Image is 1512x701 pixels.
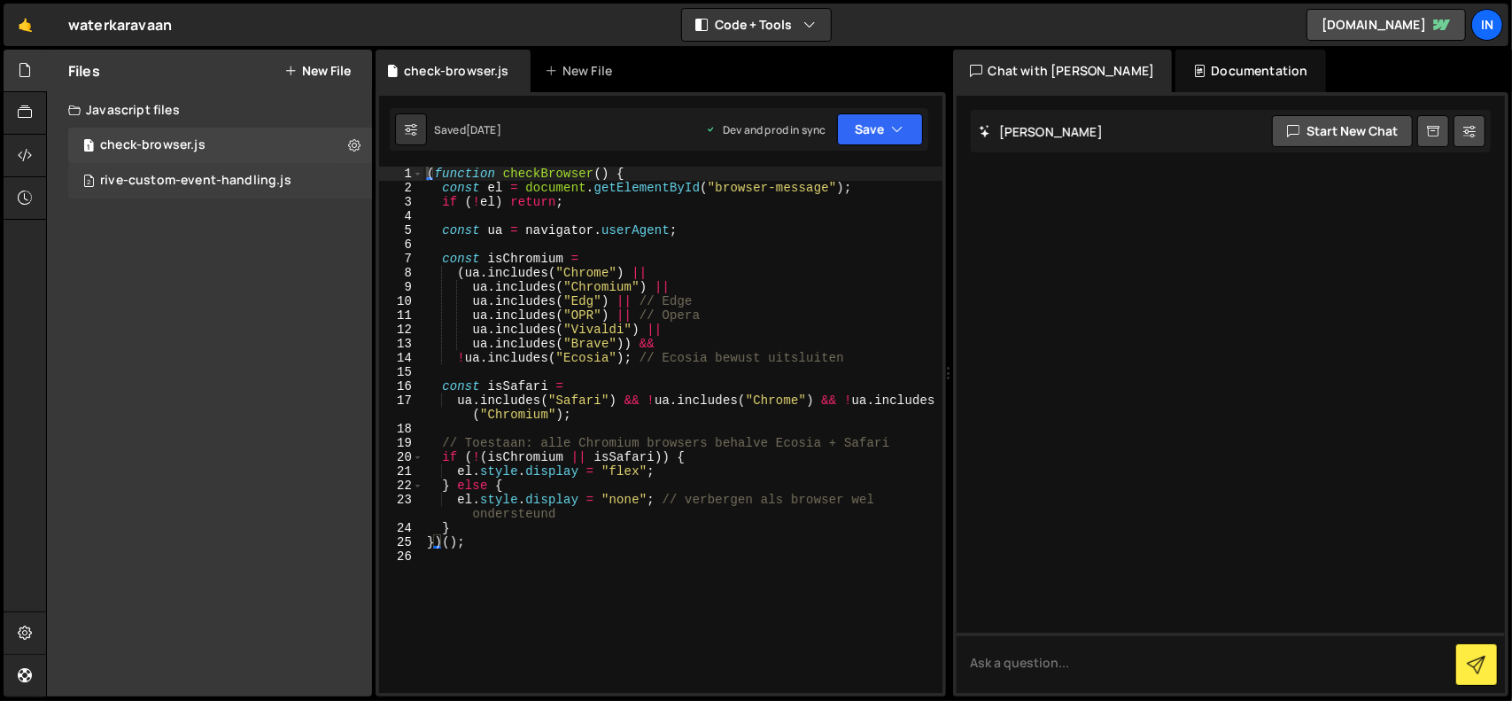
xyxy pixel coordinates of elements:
div: Javascript files [47,92,372,128]
div: 13948/35491.js [68,163,372,199]
span: 2 [83,175,94,190]
div: 14 [379,351,423,365]
div: Documentation [1175,50,1325,92]
button: Start new chat [1272,115,1413,147]
div: waterkaravaan [68,14,172,35]
div: 23 [379,493,423,521]
h2: [PERSON_NAME] [980,123,1103,140]
div: check-browser.js [100,137,205,153]
div: 25 [379,535,423,549]
div: 21 [379,464,423,479]
a: [DOMAIN_NAME] [1307,9,1466,41]
div: 26 [379,549,423,564]
div: 24 [379,521,423,535]
h2: Files [68,61,100,81]
div: 22 [379,479,423,493]
div: 19 [379,436,423,450]
button: New File [284,64,351,78]
a: In [1471,9,1503,41]
div: Dev and prod in sync [705,122,826,137]
div: 1 [379,167,423,181]
div: 6 [379,238,423,252]
div: 2 [379,181,423,195]
div: Chat with [PERSON_NAME] [953,50,1173,92]
div: 17 [379,393,423,422]
a: 🤙 [4,4,47,46]
div: check-browser.js [404,62,509,80]
div: 5 [379,223,423,238]
div: 16 [379,379,423,393]
button: Save [837,113,923,145]
div: 13 [379,337,423,351]
div: rive-custom-event-handling.js [100,173,291,189]
div: 3 [379,195,423,209]
div: 8 [379,266,423,280]
div: 15 [379,365,423,379]
div: 4 [379,209,423,223]
div: [DATE] [466,122,501,137]
span: 1 [83,140,94,154]
div: 9 [379,280,423,294]
button: Code + Tools [682,9,831,41]
div: New File [545,62,619,80]
div: 20 [379,450,423,464]
div: 11 [379,308,423,323]
div: Saved [434,122,501,137]
div: 12 [379,323,423,337]
div: 10 [379,294,423,308]
div: 7 [379,252,423,266]
div: 18 [379,422,423,436]
div: 13948/47340.js [68,128,372,163]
